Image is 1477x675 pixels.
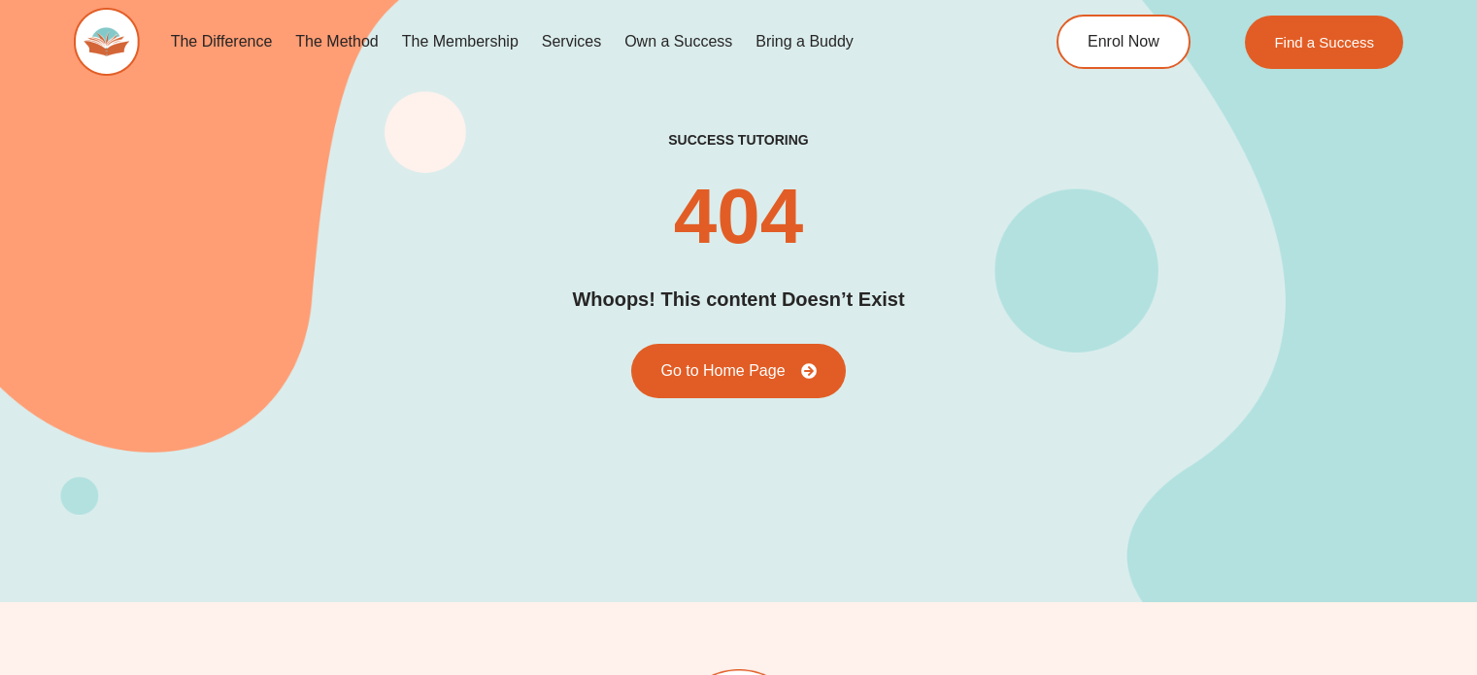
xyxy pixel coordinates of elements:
[613,19,744,64] a: Own a Success
[572,285,904,315] h2: Whoops! This content Doesn’t Exist
[390,19,530,64] a: The Membership
[159,19,981,64] nav: Menu
[1088,34,1159,50] span: Enrol Now
[159,19,285,64] a: The Difference
[530,19,613,64] a: Services
[1057,15,1191,69] a: Enrol Now
[1245,16,1403,69] a: Find a Success
[674,178,803,255] h2: 404
[668,131,808,149] h2: success tutoring
[1274,35,1374,50] span: Find a Success
[631,344,845,398] a: Go to Home Page
[284,19,389,64] a: The Method
[660,363,785,379] span: Go to Home Page
[744,19,865,64] a: Bring a Buddy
